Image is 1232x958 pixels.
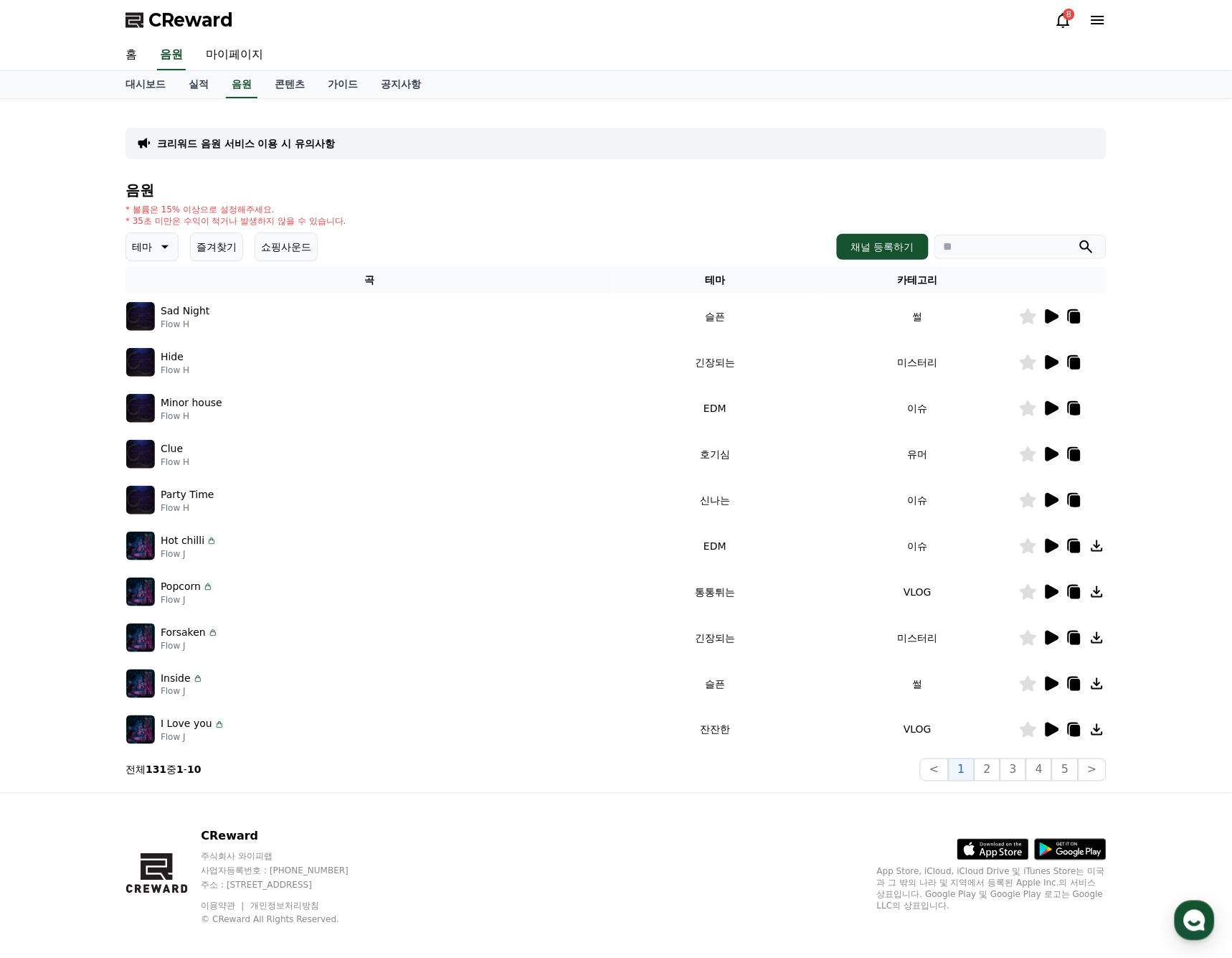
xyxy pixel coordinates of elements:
[126,348,155,377] img: music
[131,477,148,489] span: 대화
[816,615,1019,661] td: 미스터리
[125,204,346,215] p: * 볼륨은 15% 이상으로 설정해주세요.
[126,578,155,606] img: music
[161,319,209,330] p: Flow H
[975,759,1000,781] button: 2
[161,456,189,468] p: Flow H
[125,182,1107,198] h4: 음원
[161,304,209,319] p: Sad Night
[161,579,201,594] p: Popcorn
[263,71,316,98] a: 콘텐츠
[1026,759,1052,781] button: 4
[837,234,929,260] button: 채널 등록하기
[201,880,376,891] p: 주소 : [STREET_ADDRESS]
[161,732,225,743] p: Flow J
[125,215,346,227] p: * 35초 미만은 수익이 적거나 발생하지 않을 수 있습니다.
[126,532,155,560] img: music
[161,487,214,502] p: Party Time
[614,385,817,431] td: EDM
[161,395,222,410] p: Minor house
[161,548,217,560] p: Flow J
[148,9,233,32] span: CReward
[201,851,376,863] p: 주식회사 와이피랩
[161,640,219,652] p: Flow J
[201,828,376,845] p: CReward
[126,302,155,331] img: music
[126,624,155,652] img: music
[125,233,179,261] button: 테마
[816,293,1019,339] td: 썰
[161,717,212,732] p: I Love you
[161,533,204,548] p: Hot chilli
[161,441,183,456] p: Clue
[614,267,817,293] th: 테마
[816,477,1019,523] td: 이슈
[132,237,152,257] p: 테마
[114,71,177,98] a: 대시보드
[157,136,335,151] a: 크리워드 음원 서비스 이용 시 유의사항
[201,865,376,877] p: 사업자등록번호 : [PHONE_NUMBER]
[877,866,1107,912] p: App Store, iCloud, iCloud Drive 및 iTunes Store는 미국과 그 밖의 나라 및 지역에서 등록된 Apple Inc.의 서비스 상표입니다. Goo...
[177,71,220,98] a: 실적
[816,339,1019,385] td: 미스터리
[125,763,202,777] p: 전체 중 -
[226,71,257,98] a: 음원
[1079,759,1107,781] button: >
[614,431,817,477] td: 호기심
[161,686,204,698] p: Flow J
[816,569,1019,615] td: VLOG
[816,661,1019,707] td: 썰
[161,502,214,514] p: Flow H
[125,267,614,293] th: 곡
[194,40,275,70] a: 마이페이지
[369,71,432,98] a: 공지사항
[614,569,817,615] td: 통통튀는
[201,901,246,911] a: 이용약관
[114,40,148,70] a: 홈
[614,293,817,339] td: 슬픈
[161,594,214,606] p: Flow J
[161,625,206,640] p: Forsaken
[816,385,1019,431] td: 이슈
[222,476,239,488] span: 설정
[614,707,817,753] td: 잔잔한
[614,339,817,385] td: 긴장되는
[126,486,155,515] img: music
[816,707,1019,753] td: VLOG
[126,440,155,469] img: music
[920,759,948,781] button: <
[157,40,186,70] a: 음원
[126,715,155,744] img: music
[614,615,817,661] td: 긴장되는
[176,764,184,776] strong: 1
[190,233,243,261] button: 즐겨찾기
[614,477,817,523] td: 신나는
[146,764,166,776] strong: 131
[125,9,233,32] a: CReward
[201,914,376,926] p: © CReward All Rights Reserved.
[126,394,155,423] img: music
[250,901,319,911] a: 개인정보처리방침
[1055,11,1072,29] a: 8
[161,349,184,365] p: Hide
[4,455,95,491] a: 홈
[161,410,222,422] p: Flow H
[816,267,1019,293] th: 카테고리
[1063,9,1075,20] div: 8
[45,476,54,488] span: 홈
[161,671,191,686] p: Inside
[95,455,185,491] a: 대화
[614,523,817,569] td: EDM
[949,759,975,781] button: 1
[1052,759,1078,781] button: 5
[161,365,189,376] p: Flow H
[255,233,318,261] button: 쇼핑사운드
[614,661,817,707] td: 슬픈
[187,764,201,776] strong: 10
[126,670,155,698] img: music
[816,523,1019,569] td: 이슈
[316,71,369,98] a: 가이드
[185,455,275,491] a: 설정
